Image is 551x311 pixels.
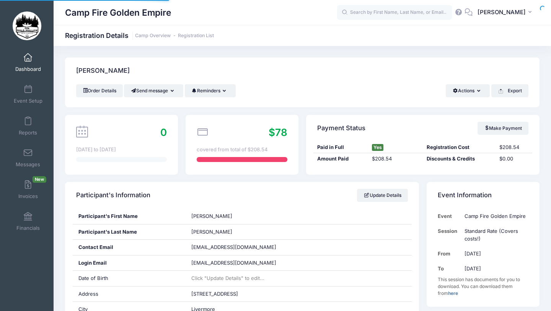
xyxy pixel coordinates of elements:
[185,84,236,97] button: Reminders
[461,209,528,224] td: Camp Fire Golden Empire
[18,193,38,200] span: Invoices
[191,244,276,250] span: [EMAIL_ADDRESS][DOMAIN_NAME]
[448,290,458,296] a: here
[438,246,461,261] td: From
[446,84,490,97] button: Actions
[191,275,264,281] span: Click "Update Details" to edit...
[191,229,232,235] span: [PERSON_NAME]
[337,5,452,20] input: Search by First Name, Last Name, or Email...
[33,176,46,183] span: New
[313,155,368,163] div: Amount Paid
[73,271,186,286] div: Date of Birth
[65,31,214,39] h1: Registration Details
[16,161,40,168] span: Messages
[15,66,41,72] span: Dashboard
[124,84,183,97] button: Send message
[76,84,123,97] a: Order Details
[10,144,46,171] a: Messages
[438,209,461,224] td: Event
[178,33,214,39] a: Registration List
[10,113,46,139] a: Reports
[76,146,167,154] div: [DATE] to [DATE]
[73,224,186,240] div: Participant's Last Name
[269,126,287,138] span: $78
[423,155,496,163] div: Discounts & Credits
[76,60,130,82] h4: [PERSON_NAME]
[16,225,40,231] span: Financials
[76,185,150,206] h4: Participant's Information
[313,144,368,151] div: Paid in Full
[357,189,408,202] a: Update Details
[191,213,232,219] span: [PERSON_NAME]
[191,291,238,297] span: [STREET_ADDRESS]
[438,261,461,276] td: To
[197,146,287,154] div: covered from total of $208.54
[438,185,492,206] h4: Event Information
[73,286,186,302] div: Address
[135,33,171,39] a: Camp Overview
[160,126,167,138] span: 0
[10,176,46,203] a: InvoicesNew
[10,49,46,76] a: Dashboard
[368,155,423,163] div: $208.54
[438,224,461,246] td: Session
[473,4,540,21] button: [PERSON_NAME]
[461,224,528,246] td: Standard Rate (Covers costs!)
[191,259,287,267] span: [EMAIL_ADDRESS][DOMAIN_NAME]
[372,144,383,151] span: Yes
[461,261,528,276] td: [DATE]
[478,8,526,16] span: [PERSON_NAME]
[496,155,532,163] div: $0.00
[317,117,365,139] h4: Payment Status
[438,276,528,297] div: This session has documents for you to download. You can download them from
[73,209,186,224] div: Participant's First Name
[491,84,528,97] button: Export
[478,122,528,135] a: Make Payment
[73,240,186,255] div: Contact Email
[10,208,46,235] a: Financials
[13,11,41,40] img: Camp Fire Golden Empire
[65,4,171,21] h1: Camp Fire Golden Empire
[19,129,37,136] span: Reports
[496,144,532,151] div: $208.54
[73,255,186,271] div: Login Email
[14,98,42,104] span: Event Setup
[461,246,528,261] td: [DATE]
[423,144,496,151] div: Registration Cost
[10,81,46,108] a: Event Setup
